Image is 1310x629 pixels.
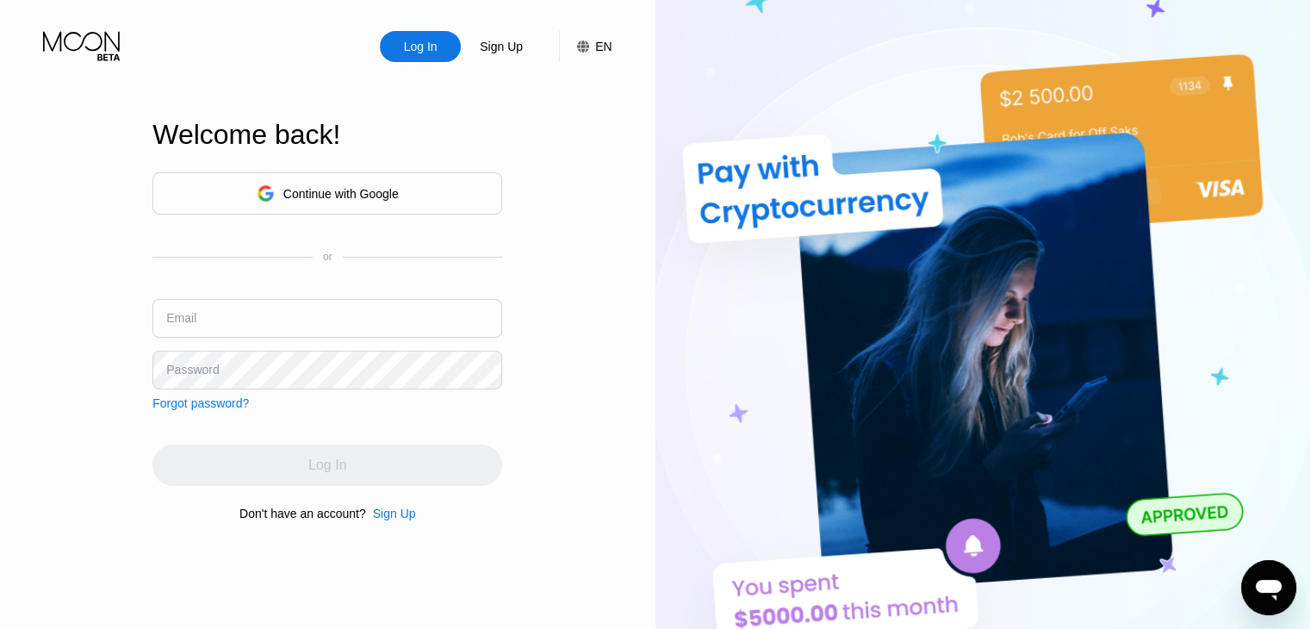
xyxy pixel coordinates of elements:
div: Log In [402,38,439,55]
div: Forgot password? [152,396,249,410]
iframe: Knapp för att öppna meddelandefönstret [1241,560,1296,615]
div: EN [595,40,612,53]
div: Log In [380,31,461,62]
div: Sign Up [461,31,542,62]
div: Sign Up [478,38,525,55]
div: Continue with Google [152,172,502,215]
div: EN [559,31,612,62]
div: Password [166,363,219,377]
div: Sign Up [366,507,416,520]
div: Sign Up [373,507,416,520]
div: Don't have an account? [239,507,366,520]
div: Welcome back! [152,119,502,151]
div: Continue with Google [283,187,399,201]
div: Email [166,311,196,325]
div: or [323,251,332,263]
